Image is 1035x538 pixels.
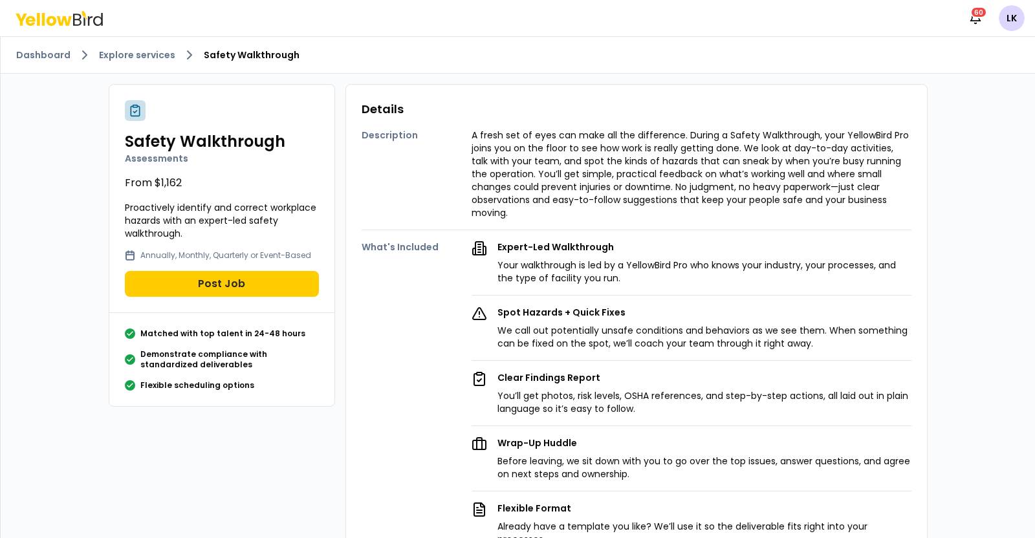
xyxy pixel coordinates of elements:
p: Your walkthrough is led by a YellowBird Pro who knows your industry, your processes, and the type... [497,259,911,285]
nav: breadcrumb [16,47,1019,63]
h3: Details [362,100,911,118]
p: Spot Hazards + Quick Fixes [497,306,911,319]
p: Demonstrate compliance with standardized deliverables [140,349,319,370]
p: Wrap-Up Huddle [497,436,911,449]
p: Clear Findings Report [497,371,911,384]
p: Before leaving, we sit down with you to go over the top issues, answer questions, and agree on ne... [497,455,911,480]
a: Explore services [99,48,175,61]
p: Matched with top talent in 24-48 hours [140,328,305,339]
p: Assessments [125,152,319,165]
p: Flexible scheduling options [140,380,254,391]
button: 60 [963,5,988,31]
p: Annually, Monthly, Quarterly or Event-Based [140,250,311,261]
a: Dashboard [16,48,71,61]
h4: What's Included [362,241,472,253]
h4: Description [362,129,472,142]
p: Proactively identify and correct workplace hazards with an expert-led safety walkthrough. [125,201,319,240]
p: From $1,162 [125,175,319,191]
p: You’ll get photos, risk levels, OSHA references, and step-by-step actions, all laid out in plain ... [497,389,911,415]
p: Expert-Led Walkthrough [497,241,911,253]
p: A fresh set of eyes can make all the difference. During a Safety Walkthrough, your YellowBird Pro... [472,129,911,219]
p: We call out potentially unsafe conditions and behaviors as we see them. When something can be fix... [497,324,911,350]
h2: Safety Walkthrough [125,131,319,152]
span: LK [999,5,1025,31]
p: Flexible Format [497,502,911,515]
div: 60 [970,6,987,18]
button: Post Job [125,271,319,297]
span: Safety Walkthrough [204,48,300,61]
